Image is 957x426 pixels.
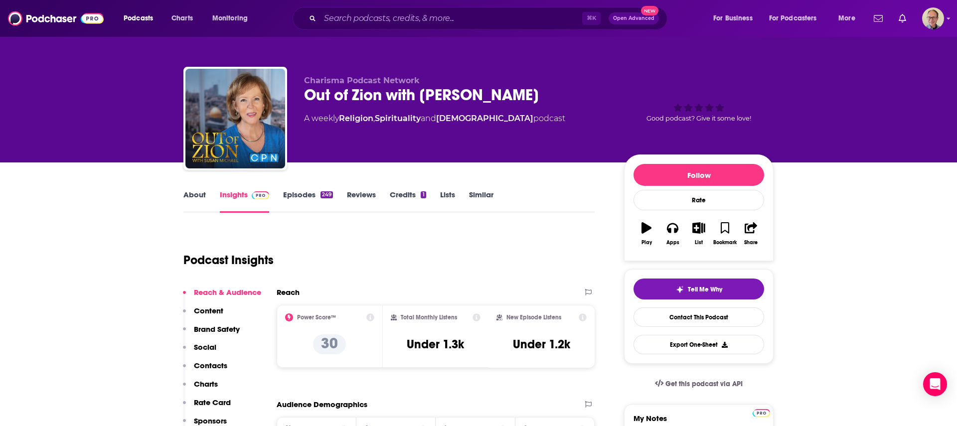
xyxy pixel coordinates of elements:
span: and [421,114,436,123]
img: Out of Zion with Susan Michael [185,69,285,168]
span: Charisma Podcast Network [304,76,420,85]
button: Reach & Audience [183,287,261,306]
h2: Total Monthly Listens [401,314,457,321]
a: [DEMOGRAPHIC_DATA] [436,114,533,123]
span: More [838,11,855,25]
button: Show profile menu [922,7,944,29]
a: Episodes249 [283,190,333,213]
h2: Reach [277,287,300,297]
a: Lists [440,190,455,213]
img: Podchaser - Follow, Share and Rate Podcasts [8,9,104,28]
span: New [641,6,659,15]
span: For Podcasters [769,11,817,25]
a: Get this podcast via API [647,372,751,396]
div: List [695,240,703,246]
span: Monitoring [212,11,248,25]
div: Apps [666,240,679,246]
h1: Podcast Insights [183,253,274,268]
h3: Under 1.3k [407,337,464,352]
div: Share [744,240,758,246]
button: Open AdvancedNew [609,12,659,24]
a: Religion [339,114,373,123]
a: Show notifications dropdown [870,10,887,27]
a: Similar [469,190,493,213]
span: Good podcast? Give it some love! [646,115,751,122]
button: tell me why sparkleTell Me Why [634,279,764,299]
button: Bookmark [712,216,738,252]
img: Podchaser Pro [252,191,269,199]
div: Good podcast? Give it some love! [624,76,774,138]
img: tell me why sparkle [676,285,684,293]
button: Rate Card [183,398,231,416]
button: open menu [763,10,831,26]
p: Contacts [194,361,227,370]
button: Contacts [183,361,227,379]
button: Charts [183,379,218,398]
a: Show notifications dropdown [895,10,910,27]
a: Pro website [753,408,770,417]
a: Credits1 [390,190,426,213]
p: Social [194,342,216,352]
button: Follow [634,164,764,186]
button: open menu [706,10,765,26]
span: Tell Me Why [688,285,722,293]
h2: New Episode Listens [506,314,561,321]
span: Get this podcast via API [665,380,743,388]
button: Share [738,216,764,252]
a: About [183,190,206,213]
button: Content [183,306,223,324]
span: Open Advanced [613,16,654,21]
div: Open Intercom Messenger [923,372,947,396]
button: Apps [659,216,685,252]
div: A weekly podcast [304,113,565,125]
div: 1 [421,191,426,198]
span: Charts [171,11,193,25]
a: Contact This Podcast [634,307,764,327]
a: Charts [165,10,199,26]
span: Podcasts [124,11,153,25]
h2: Audience Demographics [277,400,367,409]
button: open menu [117,10,166,26]
button: Play [634,216,659,252]
button: List [686,216,712,252]
h3: Under 1.2k [513,337,570,352]
div: Search podcasts, credits, & more... [302,7,677,30]
span: Logged in as tommy.lynch [922,7,944,29]
div: Rate [634,190,764,210]
a: Reviews [347,190,376,213]
button: Brand Safety [183,324,240,343]
p: Charts [194,379,218,389]
div: Play [641,240,652,246]
p: Reach & Audience [194,287,261,297]
p: Brand Safety [194,324,240,334]
p: Sponsors [194,416,227,426]
div: Bookmark [713,240,737,246]
img: User Profile [922,7,944,29]
input: Search podcasts, credits, & more... [320,10,582,26]
img: Podchaser Pro [753,409,770,417]
button: open menu [831,10,868,26]
span: , [373,114,375,123]
p: Content [194,306,223,315]
a: Spirituality [375,114,421,123]
p: Rate Card [194,398,231,407]
h2: Power Score™ [297,314,336,321]
p: 30 [313,334,346,354]
button: Export One-Sheet [634,335,764,354]
button: Social [183,342,216,361]
a: InsightsPodchaser Pro [220,190,269,213]
div: 249 [320,191,333,198]
span: For Business [713,11,753,25]
span: ⌘ K [582,12,601,25]
button: open menu [205,10,261,26]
